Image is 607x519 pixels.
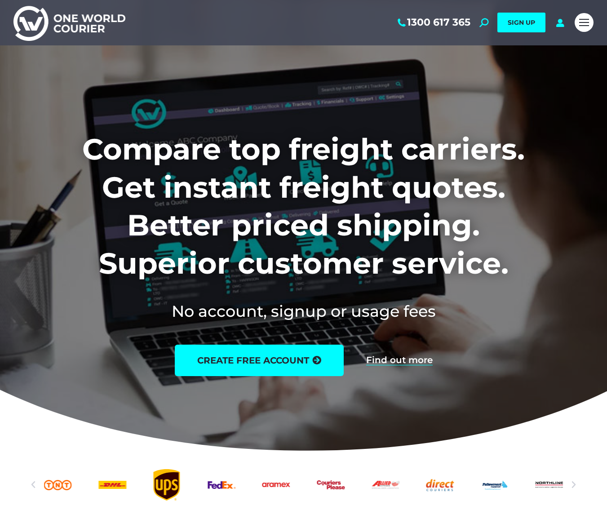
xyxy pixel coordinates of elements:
a: DHl logo [98,469,126,501]
span: SIGN UP [508,18,535,27]
h1: Compare top freight carriers. Get instant freight quotes. Better priced shipping. Superior custom... [23,130,584,282]
a: SIGN UP [497,13,545,32]
a: Direct Couriers logo [426,469,454,501]
a: Allied Express logo [372,469,399,501]
div: 10 / 25 [481,469,509,501]
a: TNT logo Australian freight company [44,469,71,501]
a: Followmont transoirt web logo [481,469,509,501]
a: FedEx logo [208,469,235,501]
div: 7 / 25 [317,469,345,501]
a: Aramex_logo [262,469,290,501]
h2: No account, signup or usage fees [23,300,584,322]
img: One World Courier [13,4,125,41]
a: Couriers Please logo [317,469,345,501]
div: 8 / 25 [372,469,399,501]
a: Find out more [366,355,433,365]
div: Slides [44,469,563,501]
div: 5 / 25 [208,469,235,501]
div: 4 / 25 [153,469,181,501]
a: Northline logo [536,469,563,501]
a: create free account [175,345,344,376]
div: 6 / 25 [262,469,290,501]
div: 9 / 25 [426,469,454,501]
a: UPS logo [153,469,181,501]
div: 11 / 25 [536,469,563,501]
div: 3 / 25 [98,469,126,501]
a: 1300 617 365 [396,17,470,28]
div: 2 / 25 [44,469,71,501]
a: Mobile menu icon [575,13,594,32]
